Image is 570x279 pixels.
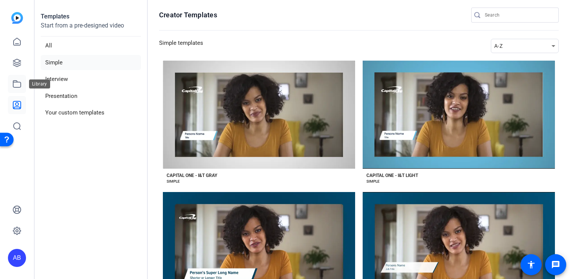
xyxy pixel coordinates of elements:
button: Template image [363,61,555,169]
mat-icon: accessibility [527,260,536,269]
mat-icon: message [551,260,560,269]
li: Your custom templates [41,105,141,120]
img: blue-gradient.svg [11,12,23,24]
li: Interview [41,72,141,87]
div: AB [8,249,26,267]
div: CAPITAL ONE - I&T GRAY [167,172,217,178]
button: Template image [163,61,355,169]
strong: Templates [41,13,69,20]
p: Start from a pre-designed video [41,21,141,37]
li: All [41,38,141,53]
h3: Simple templates [159,39,203,53]
div: SIMPLE [167,178,180,184]
div: SIMPLE [366,178,380,184]
h1: Creator Templates [159,11,217,20]
li: Simple [41,55,141,70]
div: Library [29,79,50,88]
li: Presentation [41,88,141,104]
span: A-Z [494,43,503,49]
div: CAPITAL ONE - I&T LIGHT [366,172,418,178]
input: Search [485,11,553,20]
